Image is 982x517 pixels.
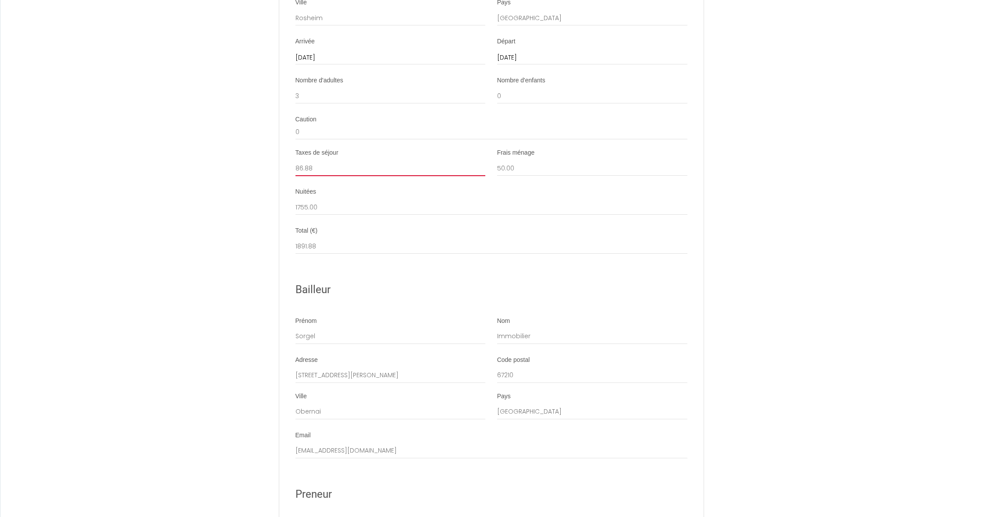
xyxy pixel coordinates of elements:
label: Nuitées [295,188,316,196]
label: Arrivée [295,37,315,46]
label: Email [295,431,311,440]
h2: Preneur [295,486,687,503]
label: Nom [497,317,510,326]
label: Pays [497,392,511,401]
label: Frais ménage [497,149,535,157]
label: Total (€) [295,227,318,235]
label: Prénom [295,317,317,326]
div: Caution [295,115,687,124]
label: Code postal [497,356,530,365]
label: Taxes de séjour [295,149,338,157]
label: Nombre d'enfants [497,76,545,85]
h2: Bailleur [295,281,687,298]
label: Nombre d'adultes [295,76,343,85]
label: Ville [295,392,307,401]
label: Adresse [295,356,318,365]
label: Départ [497,37,516,46]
